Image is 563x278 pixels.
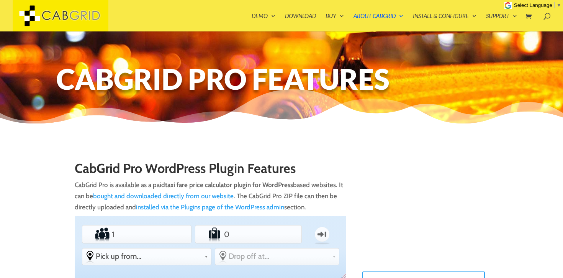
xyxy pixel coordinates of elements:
a: Buy [326,13,344,31]
a: About CabGrid [354,13,403,31]
input: Number of Suitcases [222,227,274,242]
iframe: What is Cab Grid?... Fare Price Calculator Plugin For Wordpress [359,192,488,265]
a: Install & Configure [413,13,476,31]
input: Number of Passengers [110,227,163,242]
strong: taxi fare price calculator plugin for WordPress [165,181,293,189]
span: ▼ [556,2,561,8]
span: Drop off at... [229,252,329,261]
a: installed via the Plugins page of the WordPress admin [136,203,284,211]
a: CabGrid Taxi Plugin [13,11,108,19]
h1: CabGrid Pro Features [56,65,507,97]
span: Select Language [514,2,552,8]
span: ​ [554,2,555,8]
div: Select the place the destination address is within [215,248,339,264]
label: Number of Suitcases [196,227,223,242]
a: Download [285,13,316,31]
p: CabGrid Pro is available as a paid based websites. It can be . The CabGrid Pro ZIP file can then ... [75,179,346,213]
a: bought and downloaded directly from our website [93,192,234,200]
a: Support [486,13,517,31]
a: Demo [252,13,275,31]
div: Select the place the starting address falls within [82,248,211,264]
label: Number of Passengers [83,227,110,242]
span: Pick up from... [96,252,201,261]
h1: CabGrid Pro WordPress Plugin Features [75,161,346,179]
label: One-way [306,223,338,245]
a: Select Language​ [514,2,561,8]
